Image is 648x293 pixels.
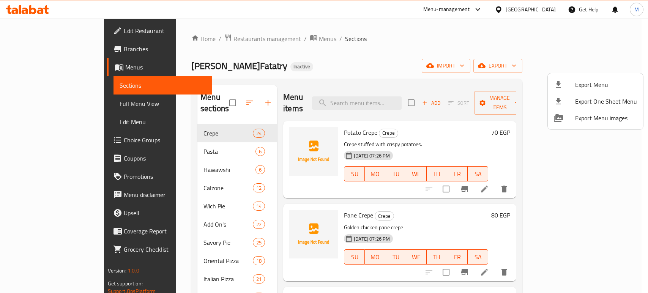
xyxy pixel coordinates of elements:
span: Export One Sheet Menu [575,97,637,106]
li: Export one sheet menu items [548,93,643,110]
span: Export Menu [575,80,637,89]
li: Export menu items [548,76,643,93]
span: Export Menu images [575,113,637,123]
li: Export Menu images [548,110,643,126]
